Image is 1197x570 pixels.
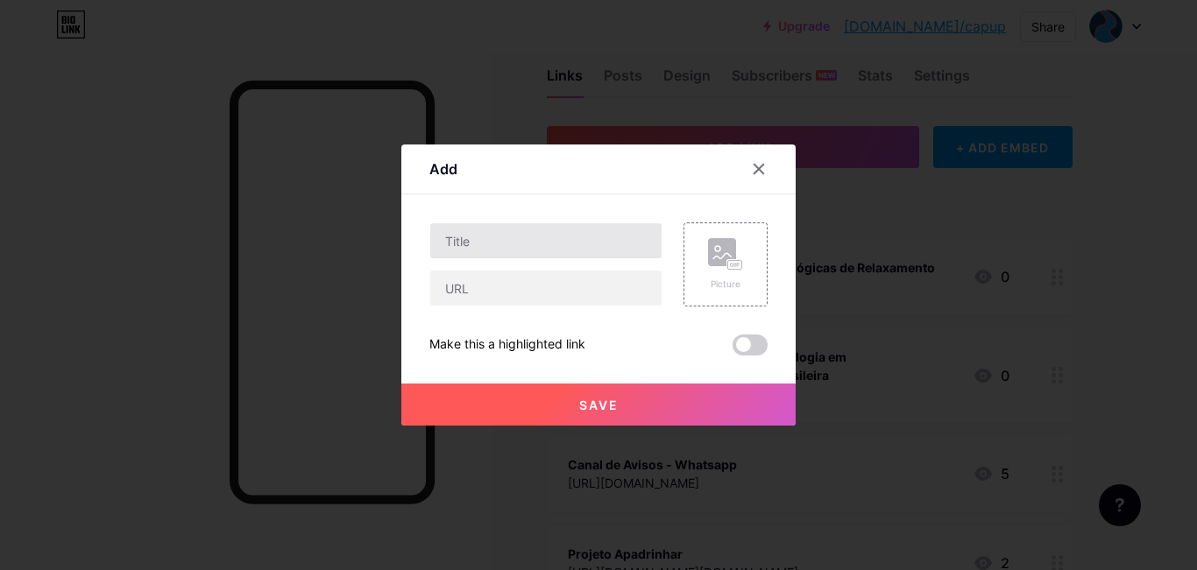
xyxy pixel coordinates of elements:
div: Picture [708,278,743,291]
input: URL [430,271,662,306]
input: Title [430,223,662,258]
span: Save [579,398,619,412]
button: Save [401,384,796,426]
div: Make this a highlighted link [429,334,585,355]
div: Add [429,158,457,179]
